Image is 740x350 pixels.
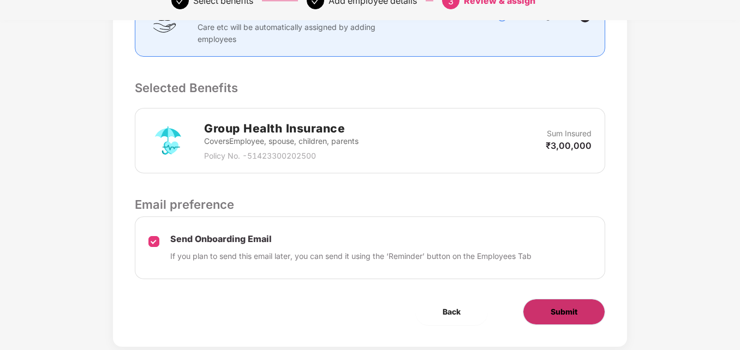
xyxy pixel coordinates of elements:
p: Selected Benefits [135,79,605,97]
h2: Group Health Insurance [204,119,359,137]
span: Submit [551,306,577,318]
p: Sum Insured [547,128,592,140]
p: If you plan to send this email later, you can send it using the ‘Reminder’ button on the Employee... [170,250,532,262]
button: Back [415,299,488,325]
p: Email preference [135,195,605,214]
p: Covers Employee, spouse, children, parents [204,135,359,147]
p: Clove Dental, Pharmeasy, Nua Women, Prystine Care etc will be automatically assigned by adding em... [198,9,377,45]
button: Submit [523,299,605,325]
p: Policy No. - 51423300202500 [204,150,359,162]
img: svg+xml;base64,PHN2ZyB4bWxucz0iaHR0cDovL3d3dy53My5vcmcvMjAwMC9zdmciIHdpZHRoPSI3MiIgaGVpZ2h0PSI3Mi... [148,121,188,160]
p: ₹3,00,000 [546,140,592,152]
p: Send Onboarding Email [170,233,532,245]
span: Back [443,306,461,318]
